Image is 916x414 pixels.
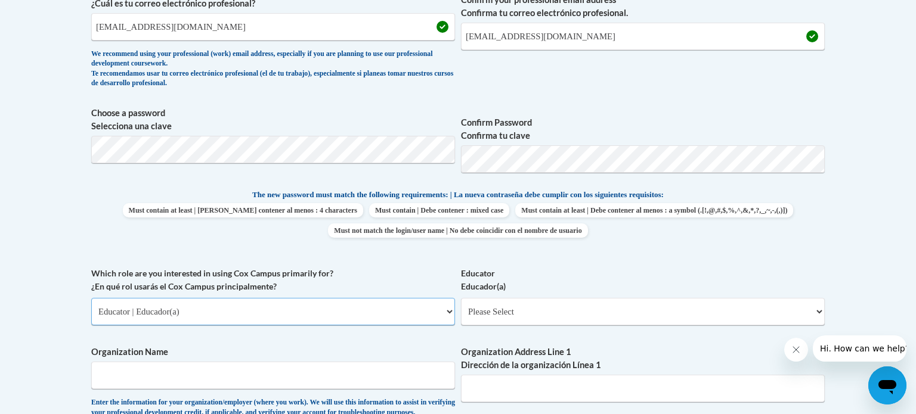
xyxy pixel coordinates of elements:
label: Organization Name [91,345,455,359]
span: Must not match the login/user name | No debe coincidir con el nombre de usuario [328,223,587,238]
span: Must contain | Debe contener : mixed case [369,203,509,217]
span: Must contain at least | [PERSON_NAME] contener al menos : 4 characters [123,203,363,217]
input: Metadata input [91,13,455,41]
iframe: Button to launch messaging window [868,366,906,404]
label: Organization Address Line 1 Dirección de la organización Línea 1 [461,345,825,372]
input: Required [461,23,825,50]
label: Confirm Password Confirma tu clave [461,116,825,142]
label: Choose a password Selecciona una clave [91,107,455,133]
input: Metadata input [461,375,825,402]
iframe: Message from company [813,335,906,362]
label: Which role are you interested in using Cox Campus primarily for? ¿En qué rol usarás el Cox Campus... [91,267,455,293]
span: The new password must match the following requirements: | La nueva contraseña debe cumplir con lo... [252,189,664,200]
input: Metadata input [91,362,455,389]
iframe: Close message [784,338,808,362]
div: We recommend using your professional (work) email address, especially if you are planning to use ... [91,49,455,89]
span: Hi. How can we help? [7,8,97,18]
label: Educator Educador(a) [461,267,825,293]
span: Must contain at least | Debe contener al menos : a symbol (.[!,@,#,$,%,^,&,*,?,_,~,-,(,)]) [515,203,793,217]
